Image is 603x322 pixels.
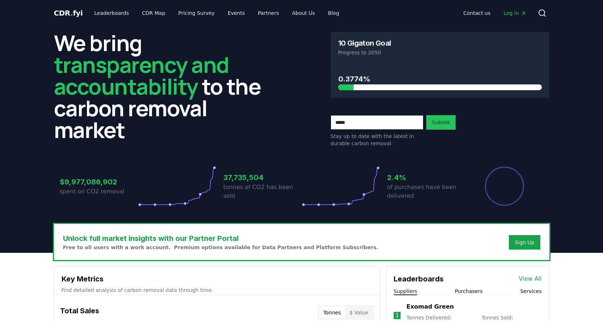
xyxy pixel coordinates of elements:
[331,133,423,147] p: Stay up to date with the latest in durable carbon removal.
[252,7,285,20] a: Partners
[172,7,220,20] a: Pricing Survey
[345,307,373,318] button: $ Value
[338,49,542,56] p: Progress to 2050
[338,39,391,47] h3: 10 Gigaton Goal
[88,7,135,20] a: Leaderboards
[70,9,73,17] span: .
[222,7,251,20] a: Events
[457,7,532,20] nav: Main
[54,50,229,101] span: transparency and accountability
[484,166,525,206] div: Percentage of sales delivered
[62,273,373,284] h3: Key Metrics
[515,239,534,246] a: Sign Up
[520,288,541,295] button: Services
[54,9,83,17] span: CDR fyi
[457,7,496,20] a: Contact us
[406,302,454,311] a: Exomad Green
[322,7,345,20] a: Blog
[387,183,465,200] p: of purchases have been delivered
[519,275,542,283] a: View All
[136,7,171,20] a: CDR Map
[319,307,345,318] button: Tonnes
[54,32,273,141] h2: We bring to the carbon removal market
[395,311,399,320] p: 1
[223,183,302,200] p: tonnes of CO2 has been sold
[63,244,378,251] p: Free to all users with a work account. Premium options available for Data Partners and Platform S...
[54,8,83,18] a: CDR.fyi
[223,172,302,183] h3: 37,735,504
[426,115,456,130] button: Submit
[503,9,526,17] span: Log in
[60,305,99,320] h3: Total Sales
[63,233,378,244] h3: Unlock full market insights with our Partner Portal
[286,7,321,20] a: About Us
[88,7,345,20] nav: Main
[60,176,138,187] h3: $9,977,086,902
[60,187,138,196] p: spent on CO2 removal
[455,288,483,295] button: Purchasers
[498,7,532,20] a: Log in
[394,273,444,284] h3: Leaderboards
[338,74,542,84] h3: 0.3774%
[387,172,465,183] h3: 2.4%
[509,235,540,250] button: Sign Up
[62,287,373,294] p: Find detailed analysis of carbon removal data through time.
[394,288,417,295] button: Suppliers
